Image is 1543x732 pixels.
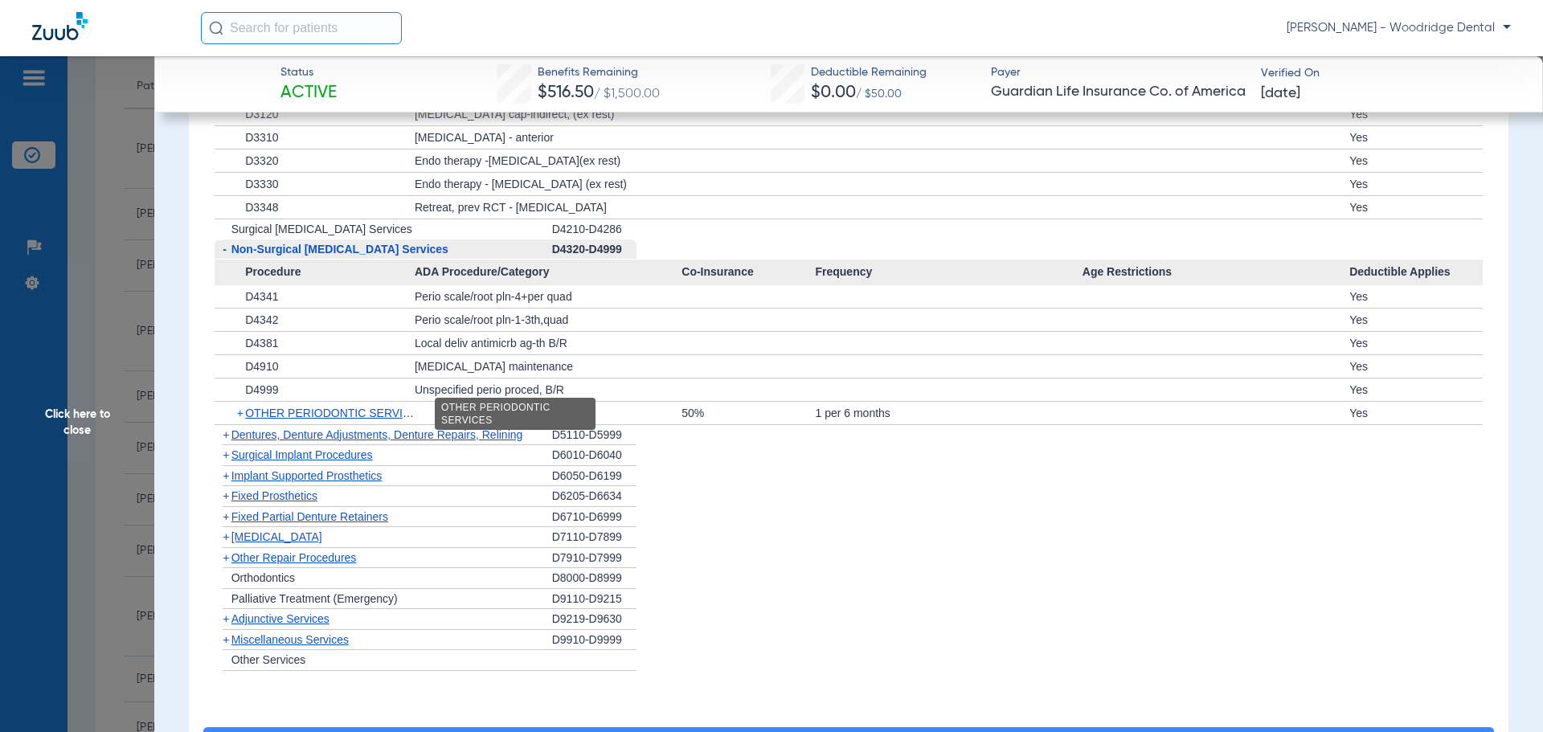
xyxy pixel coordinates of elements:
[415,173,681,195] div: Endo therapy - [MEDICAL_DATA] (ex rest)
[415,378,681,401] div: Unspecified perio proced, B/R
[552,219,636,239] div: D4210-D4286
[245,178,278,190] span: D3330
[231,243,448,256] span: Non-Surgical [MEDICAL_DATA] Services
[815,260,1082,285] span: Frequency
[594,88,660,100] span: / $1,500.00
[415,355,681,378] div: [MEDICAL_DATA] maintenance
[223,469,229,482] span: +
[231,612,329,625] span: Adjunctive Services
[201,12,402,44] input: Search for patients
[552,445,636,466] div: D6010-D6040
[1349,332,1483,354] div: Yes
[209,21,223,35] img: Search Icon
[1349,149,1483,172] div: Yes
[552,507,636,528] div: D6710-D6999
[245,360,278,373] span: D4910
[552,548,636,569] div: D7910-D7999
[415,126,681,149] div: [MEDICAL_DATA] - anterior
[245,383,278,396] span: D4999
[538,84,594,101] span: $516.50
[415,309,681,331] div: Perio scale/root pln-1-3th,quad
[415,260,681,285] span: ADA Procedure/Category
[245,290,278,303] span: D4341
[552,239,636,260] div: D4320-D4999
[280,82,337,104] span: Active
[681,260,815,285] span: Co-Insurance
[223,530,229,543] span: +
[231,489,317,502] span: Fixed Prosthetics
[245,108,278,121] span: D3120
[681,402,815,424] div: 50%
[1349,355,1483,378] div: Yes
[415,285,681,308] div: Perio scale/root pln-4+per quad
[231,530,322,543] span: [MEDICAL_DATA]
[1349,196,1483,219] div: Yes
[1349,103,1483,125] div: Yes
[991,82,1247,102] span: Guardian Life Insurance Co. of America
[237,402,246,424] span: +
[245,131,278,144] span: D3310
[223,633,229,646] span: +
[415,103,681,125] div: [MEDICAL_DATA] cap-indirect, (ex rest)
[231,653,306,666] span: Other Services
[231,428,523,441] span: Dentures, Denture Adjustments, Denture Repairs, Relining
[223,612,229,625] span: +
[415,149,681,172] div: Endo therapy -[MEDICAL_DATA](ex rest)
[856,88,902,100] span: / $50.00
[552,609,636,630] div: D9219-D9630
[1261,65,1517,82] span: Verified On
[1349,402,1483,424] div: Yes
[1349,309,1483,331] div: Yes
[245,337,278,350] span: D4381
[231,223,412,235] span: Surgical [MEDICAL_DATA] Services
[231,448,373,461] span: Surgical Implant Procedures
[223,489,229,502] span: +
[223,428,229,441] span: +
[1349,285,1483,308] div: Yes
[538,64,660,81] span: Benefits Remaining
[223,448,229,461] span: +
[1261,84,1300,104] span: [DATE]
[1349,126,1483,149] div: Yes
[552,568,636,589] div: D8000-D8999
[552,425,636,446] div: D5110-D5999
[245,154,278,167] span: D3320
[435,398,596,430] div: OTHER PERIODONTIC SERVICES
[811,64,927,81] span: Deductible Remaining
[415,332,681,354] div: Local deliv antimicrb ag-th B/R
[815,402,1082,424] div: 1 per 6 months
[223,243,227,256] span: -
[1349,378,1483,401] div: Yes
[552,589,636,610] div: D9110-D9215
[231,571,295,584] span: Orthodontics
[1083,260,1349,285] span: Age Restrictions
[231,510,388,523] span: Fixed Partial Denture Retainers
[231,551,357,564] span: Other Repair Procedures
[552,486,636,507] div: D6205-D6634
[215,260,415,285] span: Procedure
[223,510,229,523] span: +
[245,201,278,214] span: D3348
[245,407,426,419] span: OTHER PERIODONTIC SERVICES
[1349,260,1483,285] span: Deductible Applies
[1349,173,1483,195] div: Yes
[223,551,229,564] span: +
[552,466,636,487] div: D6050-D6199
[231,633,349,646] span: Miscellaneous Services
[32,12,88,40] img: Zuub Logo
[811,84,856,101] span: $0.00
[552,527,636,548] div: D7110-D7899
[415,196,681,219] div: Retreat, prev RCT - [MEDICAL_DATA]
[552,630,636,651] div: D9910-D9999
[231,469,383,482] span: Implant Supported Prosthetics
[991,64,1247,81] span: Payer
[1287,20,1511,36] span: [PERSON_NAME] - Woodridge Dental
[245,313,278,326] span: D4342
[231,592,398,605] span: Palliative Treatment (Emergency)
[280,64,337,81] span: Status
